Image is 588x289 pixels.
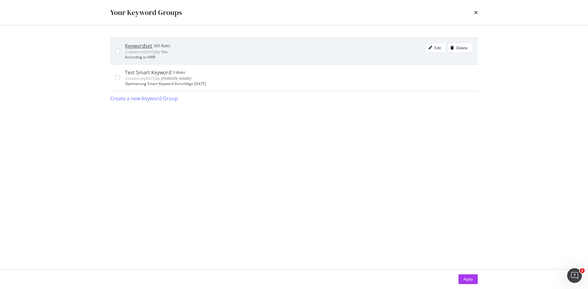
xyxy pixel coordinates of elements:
div: Your Keyword Groups [110,7,182,18]
div: 5 Rules [173,69,185,76]
button: Edit [426,43,446,53]
div: Test Smart Keyword [125,69,171,76]
button: Create a new Keyword Group [110,91,178,106]
b: You [161,49,168,54]
div: Create a new Keyword Group [110,95,178,102]
div: Delete [456,45,468,50]
b: [PERSON_NAME] [161,76,191,81]
div: Apply [463,276,473,282]
div: Optimierung Smart Keyword Vorschläge [DATE] [125,82,473,86]
span: 1 [580,268,585,273]
div: times [474,7,478,18]
button: Delete [448,43,473,53]
span: Created on [DATE] by [125,49,168,54]
div: Edit [435,45,441,50]
div: According to AWR [125,55,473,59]
iframe: Intercom live chat [567,268,582,283]
div: 565 Rules [153,43,170,49]
button: Apply [458,274,478,284]
span: Created on [DATE] by [125,76,191,81]
div: Keywordset [125,43,152,49]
